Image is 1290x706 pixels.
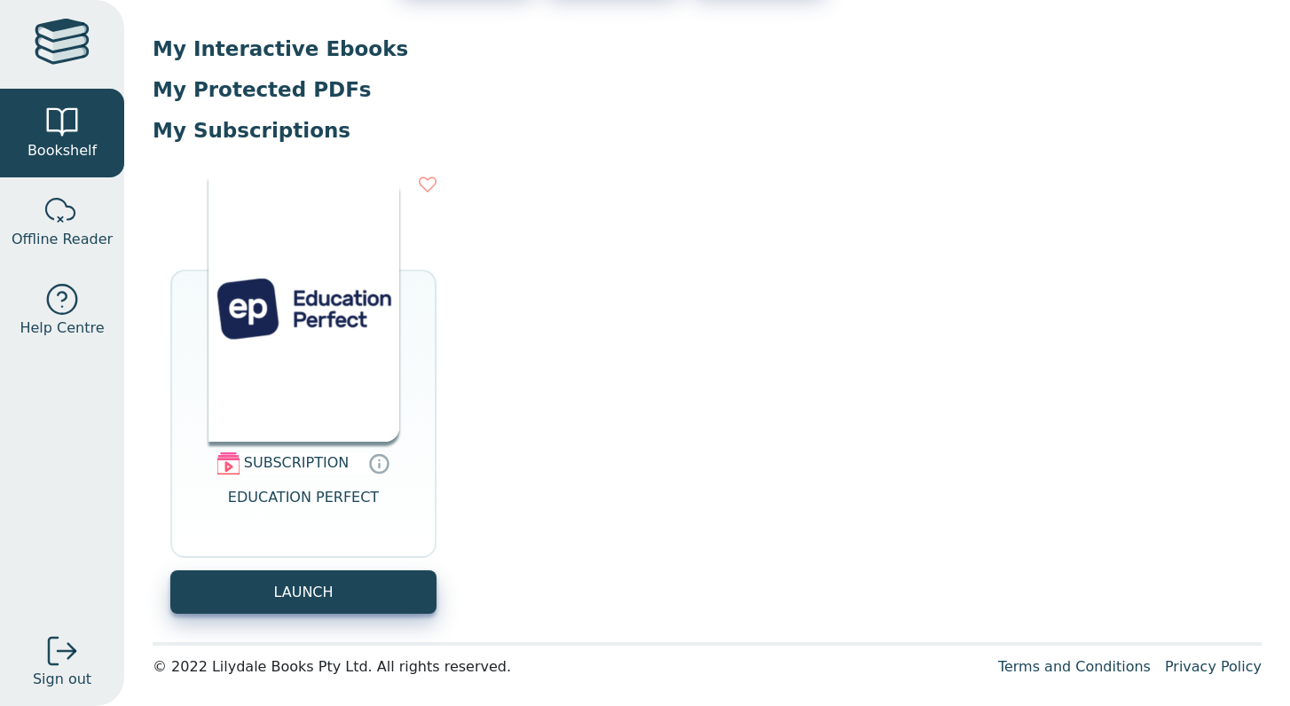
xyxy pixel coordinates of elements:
[153,117,1262,144] p: My Subscriptions
[153,656,984,678] div: © 2022 Lilydale Books Pty Ltd. All rights reserved.
[20,318,104,339] span: Help Centre
[12,229,113,250] span: Offline Reader
[28,140,97,161] span: Bookshelf
[1165,658,1262,675] a: Privacy Policy
[33,669,91,690] span: Sign out
[228,487,379,529] span: EDUCATION PERFECT
[244,454,349,471] span: SUBSCRIPTION
[998,658,1151,675] a: Terms and Conditions
[153,76,1262,103] p: My Protected PDFs
[368,453,389,475] a: Digital subscriptions can include coursework, exercises and interactive content. Subscriptions ar...
[170,570,437,614] button: LAUNCH
[217,452,240,475] img: subscription.svg
[153,35,1262,62] p: My Interactive Ebooks
[208,176,399,442] img: 72d1a00a-2440-4d08-b23c-fe2119b8f9a7.png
